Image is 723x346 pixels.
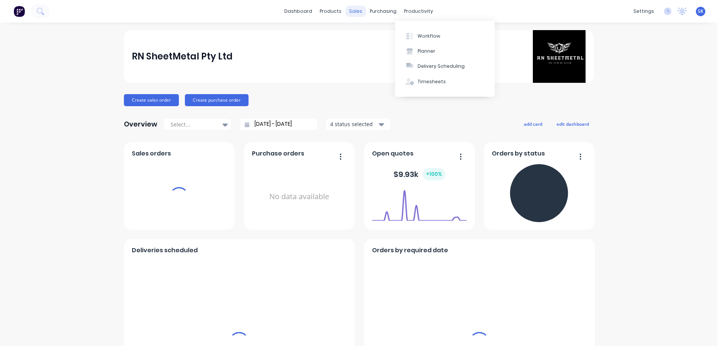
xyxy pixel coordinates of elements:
button: edit dashboard [552,119,594,129]
button: Create purchase order [185,94,249,106]
a: dashboard [281,6,316,17]
span: Purchase orders [252,149,304,158]
span: Orders by status [492,149,545,158]
div: Planner [418,48,435,55]
span: Orders by required date [372,246,448,255]
button: 4 status selected [326,119,390,130]
button: Workflow [395,28,495,43]
div: settings [630,6,658,17]
div: $ 9.93k [394,168,445,180]
div: Timesheets [418,78,446,85]
button: Timesheets [395,74,495,89]
div: sales [345,6,366,17]
div: Overview [124,117,157,132]
span: SK [698,8,703,15]
div: productivity [400,6,437,17]
button: Create sales order [124,94,179,106]
div: Delivery Scheduling [418,63,465,70]
button: Delivery Scheduling [395,59,495,74]
div: + 100 % [423,168,445,180]
button: add card [519,119,547,129]
div: RN SheetMetal Pty Ltd [132,49,233,64]
span: Open quotes [372,149,413,158]
div: products [316,6,345,17]
div: Workflow [418,33,440,40]
div: No data available [252,161,346,232]
button: Planner [395,44,495,59]
span: Deliveries scheduled [132,246,198,255]
div: 4 status selected [330,120,378,128]
img: Factory [14,6,25,17]
span: Sales orders [132,149,171,158]
img: RN SheetMetal Pty Ltd [533,30,586,83]
div: purchasing [366,6,400,17]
